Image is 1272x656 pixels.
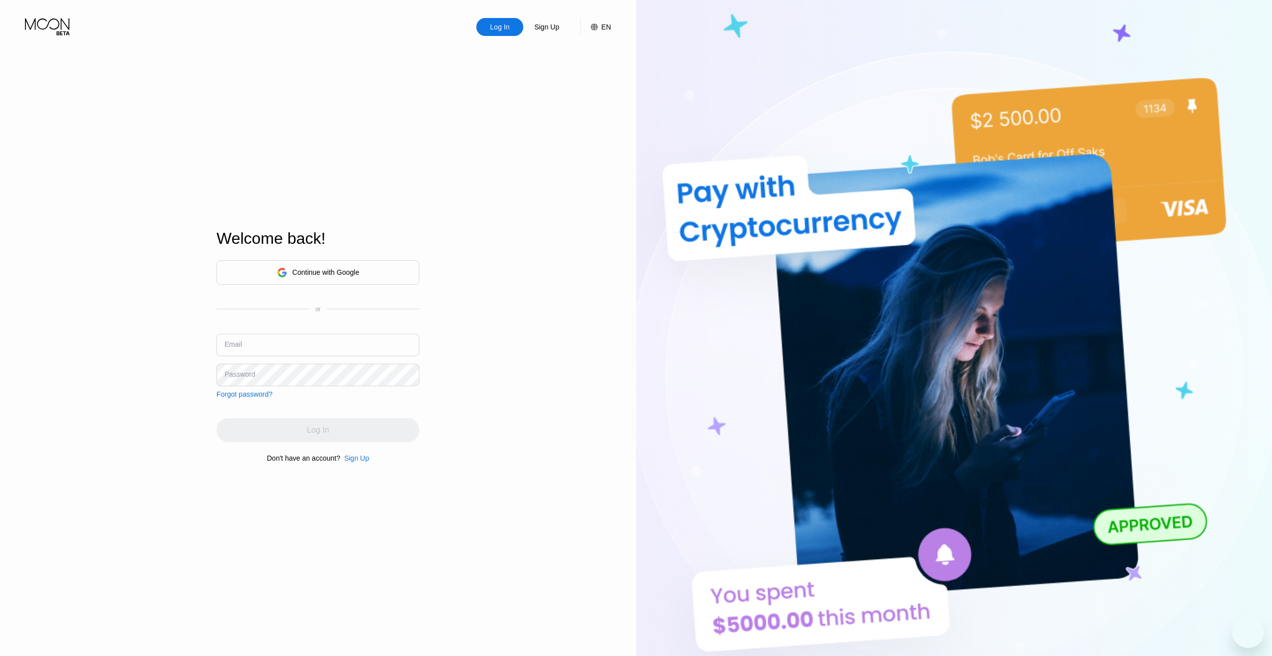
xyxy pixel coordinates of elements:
div: Continue with Google [216,260,419,285]
div: Continue with Google [292,268,359,276]
div: or [315,306,321,313]
div: Sign Up [533,22,560,32]
iframe: Button to launch messaging window [1232,616,1264,648]
div: Sign Up [523,18,570,36]
div: Welcome back! [216,229,419,248]
div: Forgot password? [216,390,272,398]
div: Sign Up [344,454,369,462]
div: EN [601,23,611,31]
div: Email [224,340,242,348]
div: Password [224,370,255,378]
div: Don't have an account? [267,454,340,462]
div: Log In [489,22,511,32]
div: Sign Up [340,454,369,462]
div: EN [580,18,611,36]
div: Log In [476,18,523,36]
